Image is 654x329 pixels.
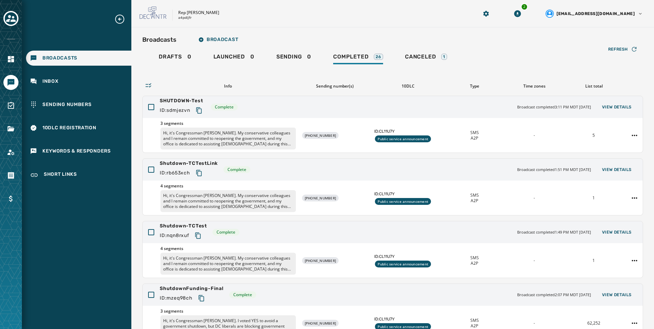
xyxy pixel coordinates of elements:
a: Navigate to 10DLC Registration [26,120,131,135]
div: Time zones [507,83,562,89]
div: - [507,195,561,201]
span: A2P [471,261,478,266]
p: Rep [PERSON_NAME] [178,10,219,15]
span: View Details [602,292,632,298]
a: Drafts0 [153,50,197,66]
span: 3 segments [160,308,296,314]
span: Complete [217,229,235,235]
div: 1 [567,195,621,201]
a: Navigate to Messaging [3,75,18,90]
div: 0 [276,53,311,64]
div: [PHONE_NUMBER] [302,320,339,327]
div: List total [567,83,621,89]
p: Hi, it's Congressman [PERSON_NAME]. My conservative colleagues and I remain committed to reopenin... [160,253,296,275]
span: Broadcast completed 2:07 PM MDT [DATE] [517,292,591,298]
div: 0 [213,53,254,64]
span: View Details [602,229,632,235]
div: Public service announcement [375,198,431,205]
button: ShutdownFunding-Final action menu [629,318,640,329]
div: Type [447,83,502,89]
span: A2P [471,323,478,329]
span: ID: CL11U7Y [374,254,442,259]
p: Hi, it's Congressman [PERSON_NAME]. My conservative colleagues and I remain committed to reopenin... [160,128,296,149]
span: ShutdownFunding-Final [160,285,224,292]
span: Broadcast completed 1:51 PM MDT [DATE] [517,167,591,173]
div: 1 [567,258,621,263]
span: 4 segments [160,183,296,189]
div: [PHONE_NUMBER] [302,195,339,201]
span: Complete [227,167,246,172]
span: [EMAIL_ADDRESS][DOMAIN_NAME] [557,11,635,16]
a: Canceled1 [400,50,453,66]
span: SMS [470,255,479,261]
button: Refresh [603,44,643,55]
span: Shutdown-TCTestLink [160,160,218,167]
span: SMS [470,318,479,323]
span: Canceled [405,53,436,60]
button: Copy text to clipboard [193,167,205,179]
span: Keywords & Responders [42,148,111,155]
span: Sending [276,53,302,60]
span: 10DLC Registration [42,124,96,131]
button: SHUTDOWN-Test action menu [629,130,640,141]
span: ID: rb653xch [160,170,190,176]
div: 62,252 [567,320,621,326]
div: Sending number(s) [301,83,369,89]
span: A2P [471,198,478,203]
button: Manage global settings [480,8,492,20]
p: Hi, it's Congressman [PERSON_NAME]. My conservative colleagues and I remain committed to reopenin... [160,190,296,212]
a: Completed26 [328,50,389,66]
a: Navigate to Account [3,145,18,160]
span: Broadcast [198,37,238,42]
button: User settings [543,7,646,21]
span: Completed [333,53,368,60]
span: SMS [470,193,479,198]
span: 4 segments [160,246,296,251]
span: Broadcast completed 3:11 PM MDT [DATE] [517,104,591,110]
div: Info [160,83,296,89]
p: a4pdijfr [178,15,192,21]
span: ID: CL11U7Y [374,129,442,134]
span: ID: mzeq98ch [160,295,193,302]
div: Public service announcement [375,135,431,142]
a: Navigate to Broadcasts [26,51,131,66]
span: Inbox [42,78,58,85]
span: Shutdown-TCTest [160,223,207,229]
span: ID: sdmjezvn [160,107,190,114]
span: Drafts [159,53,182,60]
a: Navigate to Home [3,52,18,67]
button: Copy text to clipboard [195,292,208,304]
div: 2 [521,3,528,10]
div: [PHONE_NUMBER] [302,132,339,139]
a: Navigate to Keywords & Responders [26,144,131,159]
div: 1 [441,54,447,60]
div: [PHONE_NUMBER] [302,257,339,264]
div: - [507,320,561,326]
a: Navigate to Sending Numbers [26,97,131,112]
button: View Details [597,102,637,112]
span: 3 segments [160,121,296,126]
button: Copy text to clipboard [192,229,204,242]
span: SMS [470,130,479,135]
span: Sending Numbers [42,101,92,108]
div: 5 [567,133,621,138]
button: Broadcast [193,33,244,47]
span: Complete [215,104,234,110]
span: Refresh [608,47,628,52]
span: ID: CL11U7Y [374,191,442,197]
div: 26 [374,54,383,60]
a: Navigate to Inbox [26,74,131,89]
a: Navigate to Orders [3,168,18,183]
button: Shutdown-TCTestLink action menu [629,193,640,203]
button: Shutdown-TCTest action menu [629,255,640,266]
h2: Broadcasts [142,35,176,44]
div: 0 [159,53,192,64]
a: Navigate to Surveys [3,98,18,113]
button: View Details [597,165,637,174]
a: Navigate to Billing [3,191,18,206]
button: Toggle account select drawer [3,11,18,26]
div: - [507,258,561,263]
div: 10DLC [374,83,442,89]
span: Short Links [44,171,77,179]
button: Expand sub nav menu [114,14,131,25]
